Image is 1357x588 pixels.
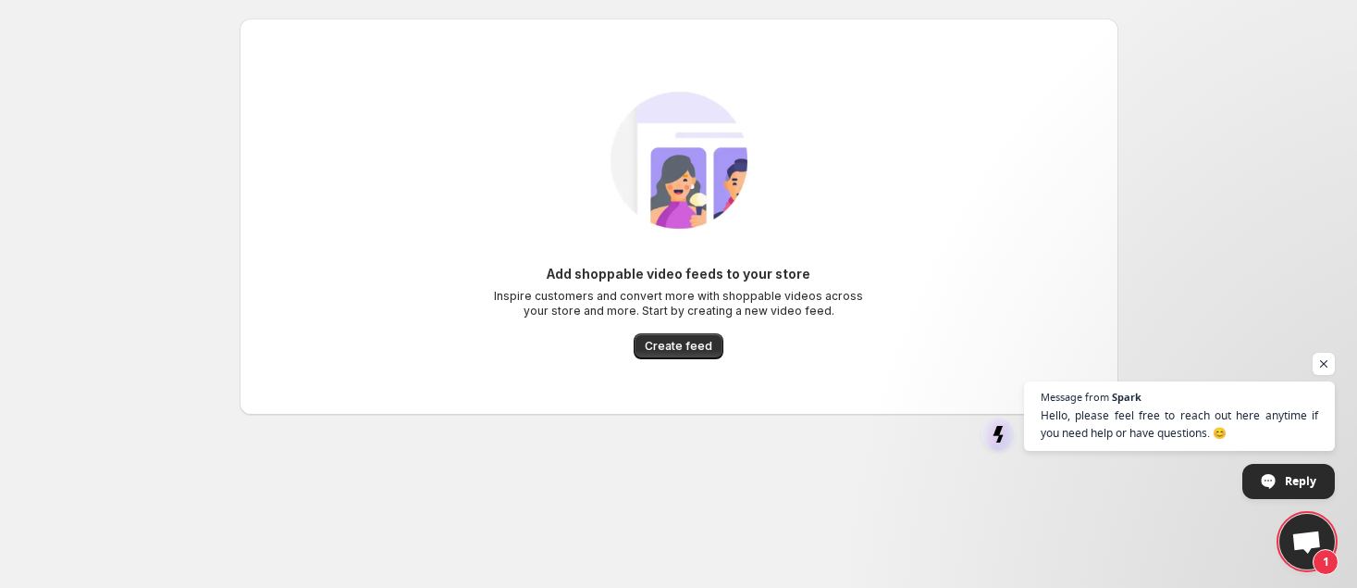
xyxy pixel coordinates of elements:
span: Create feed [645,339,712,354]
span: Spark [1112,392,1141,402]
h6: Add shoppable video feeds to your store [547,265,810,283]
button: Create feed [634,333,723,359]
span: Hello, please feel free to reach out here anytime if you need help or have questions. 😊 [1041,407,1318,442]
span: Reply [1285,465,1316,497]
div: Open chat [1279,514,1335,569]
span: Message from [1041,392,1109,402]
p: Inspire customers and convert more with shoppable videos across your store and more. Start by cre... [494,289,864,319]
span: 1 [1313,549,1338,575]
